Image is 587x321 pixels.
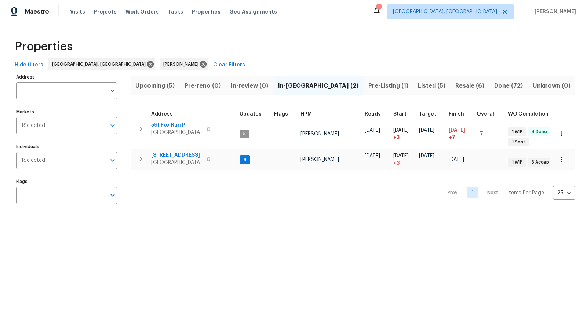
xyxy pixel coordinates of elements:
[107,120,118,131] button: Open
[419,112,443,117] div: Target renovation project end date
[467,187,478,198] a: Goto page 1
[151,129,202,136] span: [GEOGRAPHIC_DATA]
[393,112,406,117] span: Start
[393,128,409,133] span: [DATE]
[240,112,262,117] span: Updates
[184,81,222,91] span: Pre-reno (0)
[16,179,117,184] label: Flags
[508,112,548,117] span: WO Completion
[393,134,400,141] span: + 3
[509,159,525,165] span: 1 WIP
[419,112,436,117] span: Target
[393,112,413,117] div: Actual renovation start date
[151,112,173,117] span: Address
[365,153,380,158] span: [DATE]
[48,58,155,70] div: [GEOGRAPHIC_DATA], [GEOGRAPHIC_DATA]
[213,61,245,70] span: Clear Filters
[365,128,380,133] span: [DATE]
[160,58,208,70] div: [PERSON_NAME]
[528,159,560,165] span: 3 Accepted
[300,131,339,136] span: [PERSON_NAME]
[376,4,381,12] div: 1
[107,155,118,165] button: Open
[210,58,248,72] button: Clear Filters
[507,189,544,197] p: Items Per Page
[12,58,46,72] button: Hide filters
[393,153,409,158] span: [DATE]
[240,131,249,137] span: 5
[477,112,502,117] div: Days past target finish date
[419,128,434,133] span: [DATE]
[553,183,575,203] div: 25
[229,8,277,15] span: Geo Assignments
[449,112,464,117] span: Finish
[368,81,409,91] span: Pre-Listing (1)
[94,8,117,15] span: Projects
[300,112,312,117] span: HPM
[21,157,45,164] span: 1 Selected
[532,8,576,15] span: [PERSON_NAME]
[135,81,175,91] span: Upcoming (5)
[15,43,73,50] span: Properties
[151,152,202,159] span: [STREET_ADDRESS]
[449,112,471,117] div: Projected renovation finish date
[449,128,465,133] span: [DATE]
[52,61,149,68] span: [GEOGRAPHIC_DATA], [GEOGRAPHIC_DATA]
[418,81,446,91] span: Listed (5)
[532,81,571,91] span: Unknown (0)
[446,119,474,149] td: Scheduled to finish 7 day(s) late
[151,121,202,129] span: 591 Fox Run Pl
[230,81,269,91] span: In-review (0)
[168,9,183,14] span: Tasks
[16,75,117,79] label: Address
[15,61,43,70] span: Hide filters
[70,8,85,15] span: Visits
[16,145,117,149] label: Individuals
[509,139,528,145] span: 1 Sent
[163,61,201,68] span: [PERSON_NAME]
[390,149,416,170] td: Project started 3 days late
[393,160,400,167] span: + 3
[455,81,485,91] span: Resale (6)
[449,134,455,141] span: +7
[274,112,288,117] span: Flags
[474,119,505,149] td: 7 day(s) past target finish date
[528,129,550,135] span: 4 Done
[107,85,118,96] button: Open
[300,157,339,162] span: [PERSON_NAME]
[125,8,159,15] span: Work Orders
[25,8,49,15] span: Maestro
[192,8,220,15] span: Properties
[509,129,525,135] span: 1 WIP
[390,119,416,149] td: Project started 3 days late
[365,112,381,117] span: Ready
[151,159,202,166] span: [GEOGRAPHIC_DATA]
[477,112,496,117] span: Overall
[21,123,45,129] span: 1 Selected
[419,153,434,158] span: [DATE]
[365,112,387,117] div: Earliest renovation start date (first business day after COE or Checkout)
[393,8,497,15] span: [GEOGRAPHIC_DATA], [GEOGRAPHIC_DATA]
[107,190,118,200] button: Open
[493,81,523,91] span: Done (72)
[277,81,359,91] span: In-[GEOGRAPHIC_DATA] (2)
[449,157,464,162] span: [DATE]
[477,131,483,136] span: +7
[441,175,575,211] nav: Pagination Navigation
[16,110,117,114] label: Markets
[240,157,249,163] span: 4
